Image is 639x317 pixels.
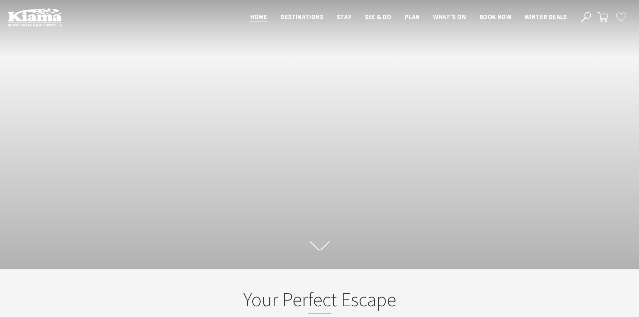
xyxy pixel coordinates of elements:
[523,291,628,304] a: EXPLORE WINTER DEALS
[8,8,62,27] img: Kiama Logo
[244,12,573,23] nav: Main Menu
[280,13,323,21] span: Destinations
[337,13,352,21] span: Stay
[527,217,601,278] div: Unlock exclusive winter offers
[365,13,391,21] span: See & Do
[405,13,420,21] span: Plan
[433,13,466,21] span: What’s On
[479,13,511,21] span: Book now
[188,288,451,314] h2: Your Perfect Escape
[250,13,267,21] span: Home
[525,13,567,21] span: Winter Deals
[539,291,611,304] div: EXPLORE WINTER DEALS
